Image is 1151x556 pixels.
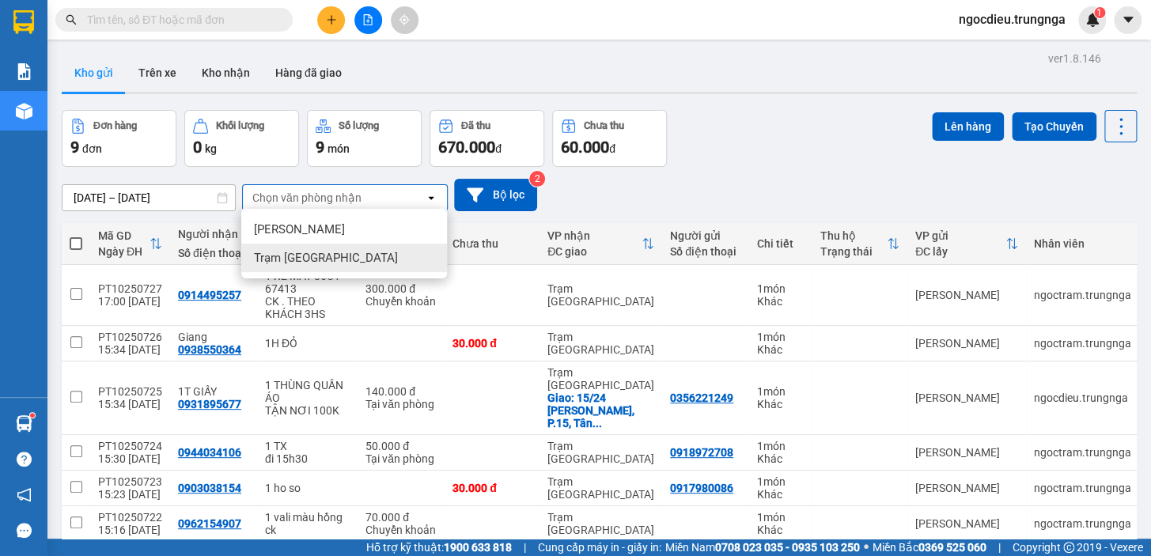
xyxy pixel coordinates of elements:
[757,385,805,398] div: 1 món
[540,223,662,265] th: Toggle SortBy
[757,524,805,536] div: Khác
[1034,337,1131,350] div: ngoctram.trungnga
[757,511,805,524] div: 1 món
[757,343,805,356] div: Khác
[365,385,437,398] div: 140.000 đ
[757,331,805,343] div: 1 món
[915,517,1018,530] div: [PERSON_NAME]
[98,475,162,488] div: PT10250723
[98,295,162,308] div: 17:00 [DATE]
[454,179,537,211] button: Bộ lọc
[90,223,170,265] th: Toggle SortBy
[1114,6,1142,34] button: caret-down
[365,440,437,452] div: 50.000 đ
[609,142,615,155] span: đ
[62,54,126,92] button: Kho gửi
[670,229,741,242] div: Người gửi
[864,544,869,550] span: ⚪️
[365,282,437,295] div: 300.000 đ
[98,245,150,258] div: Ngày ĐH
[452,237,532,250] div: Chưa thu
[8,88,19,99] span: environment
[62,185,235,210] input: Select a date range.
[915,337,1018,350] div: [PERSON_NAME]
[93,120,137,131] div: Đơn hàng
[98,229,150,242] div: Mã GD
[425,191,437,204] svg: open
[265,270,350,295] div: 1 XE MÁY 86C1-67413
[98,343,162,356] div: 15:34 [DATE]
[265,379,350,404] div: 1 THÙNG QUẦN ÁO
[461,120,490,131] div: Đã thu
[547,391,654,429] div: Giao: 15/24 Phan Huy Ích, P.15, Tân Bình
[538,539,661,556] span: Cung cấp máy in - giấy in:
[915,482,1018,494] div: [PERSON_NAME]
[552,110,667,167] button: Chưa thu60.000đ
[547,511,654,536] div: Trạm [GEOGRAPHIC_DATA]
[30,413,35,418] sup: 1
[438,138,495,157] span: 670.000
[1048,50,1101,67] div: ver 1.8.146
[1034,482,1131,494] div: ngoctram.trungnga
[820,229,887,242] div: Thu hộ
[547,229,642,242] div: VP nhận
[82,142,102,155] span: đơn
[205,142,217,155] span: kg
[593,417,602,429] span: ...
[757,295,805,308] div: Khác
[66,14,77,25] span: search
[98,385,162,398] div: PT10250725
[98,452,162,465] div: 15:30 [DATE]
[70,138,79,157] span: 9
[1063,542,1074,553] span: copyright
[757,398,805,410] div: Khác
[757,488,805,501] div: Khác
[16,103,32,119] img: warehouse-icon
[98,331,162,343] div: PT10250726
[98,440,162,452] div: PT10250724
[98,488,162,501] div: 15:23 [DATE]
[326,14,337,25] span: plus
[17,487,32,502] span: notification
[307,110,422,167] button: Số lượng9món
[561,138,609,157] span: 60.000
[430,110,544,167] button: Đã thu670.000đ
[998,539,1001,556] span: |
[399,14,410,25] span: aim
[1085,13,1100,27] img: icon-new-feature
[547,245,642,258] div: ĐC giao
[98,511,162,524] div: PT10250722
[757,452,805,465] div: Khác
[495,142,502,155] span: đ
[178,343,241,356] div: 0938550364
[265,511,350,524] div: 1 vali màu hồng
[757,237,805,250] div: Chi tiết
[87,11,274,28] input: Tìm tên, số ĐT hoặc mã đơn
[216,120,264,131] div: Khối lượng
[98,398,162,410] div: 15:34 [DATE]
[452,337,532,350] div: 30.000 đ
[16,415,32,432] img: warehouse-icon
[365,511,437,524] div: 70.000 đ
[915,289,1018,301] div: [PERSON_NAME]
[178,289,241,301] div: 0914495257
[328,142,350,155] span: món
[8,67,109,85] li: [PERSON_NAME]
[8,87,104,134] b: T1 [PERSON_NAME], P [PERSON_NAME]
[915,245,1005,258] div: ĐC lấy
[918,541,986,554] strong: 0369 525 060
[265,452,350,465] div: đi 15h30
[915,391,1018,404] div: [PERSON_NAME]
[529,171,545,187] sup: 2
[665,539,860,556] span: Miền Nam
[873,539,986,556] span: Miền Bắc
[263,54,354,92] button: Hàng đã giao
[178,446,241,459] div: 0944034106
[178,247,249,259] div: Số điện thoại
[547,331,654,356] div: Trạm [GEOGRAPHIC_DATA]
[365,452,437,465] div: Tại văn phòng
[547,366,654,391] div: Trạm [GEOGRAPHIC_DATA]
[178,398,241,410] div: 0931895677
[670,482,733,494] div: 0917980086
[265,524,350,536] div: ck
